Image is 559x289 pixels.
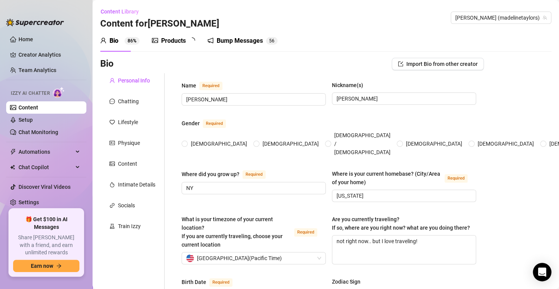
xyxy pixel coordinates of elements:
img: logo-BBDzfeDw.svg [6,18,64,26]
div: Where did you grow up? [182,170,239,178]
span: loading [188,37,196,44]
a: Creator Analytics [19,49,80,61]
span: thunderbolt [10,149,16,155]
span: picture [109,161,115,166]
div: Chatting [118,97,139,106]
span: import [398,61,403,67]
div: Birth Date [182,278,206,286]
span: message [109,99,115,104]
span: [DEMOGRAPHIC_DATA] / [DEMOGRAPHIC_DATA] [331,131,394,156]
span: user [100,37,106,44]
input: Where did you grow up? [186,184,320,192]
h3: Content for [PERSON_NAME] [100,18,219,30]
a: Home [19,36,33,42]
img: AI Chatter [53,87,65,98]
textarea: not right now.. but I love traveling! [332,235,476,264]
span: Chat Copilot [19,161,73,173]
span: [GEOGRAPHIC_DATA] ( Pacific Time ) [197,252,282,264]
img: us [186,254,194,262]
div: Zodiac Sign [332,277,360,286]
span: 6 [272,38,274,44]
div: Lifestyle [118,118,138,126]
span: Automations [19,146,73,158]
div: Open Intercom Messenger [533,263,551,281]
a: Settings [19,199,39,205]
a: Setup [19,117,33,123]
span: arrow-right [56,263,62,269]
label: Nickname(s) [332,81,369,89]
span: Required [209,278,232,287]
span: heart [109,119,115,125]
span: link [109,203,115,208]
label: Zodiac Sign [332,277,366,286]
label: Where is your current homebase? (City/Area of your home) [332,170,476,187]
span: picture [152,37,158,44]
span: Are you currently traveling? If so, where are you right now? what are you doing there? [332,216,470,231]
label: Name [182,81,231,90]
div: Physique [118,139,140,147]
div: Train Izzy [118,222,141,230]
span: Required [199,82,222,90]
span: Share [PERSON_NAME] with a friend, and earn unlimited rewards [13,234,79,257]
a: Content [19,104,38,111]
span: Required [242,170,266,179]
span: [DEMOGRAPHIC_DATA] [188,139,250,148]
input: Name [186,95,320,104]
input: Nickname(s) [337,94,470,103]
input: Where is your current homebase? (City/Area of your home) [337,192,470,200]
button: Content Library [100,5,145,18]
span: Content Library [101,8,139,15]
span: What is your timezone of your current location? If you are currently traveling, choose your curre... [182,216,283,248]
div: Products [161,36,186,45]
span: Earn now [31,263,53,269]
sup: 56 [266,37,278,45]
span: team [542,15,547,20]
span: notification [207,37,214,44]
a: Chat Monitoring [19,129,58,135]
div: Personal Info [118,76,150,85]
span: Required [203,119,226,128]
button: Earn nowarrow-right [13,260,79,272]
span: idcard [109,140,115,146]
span: [DEMOGRAPHIC_DATA] [475,139,537,148]
span: user [109,78,115,83]
span: 5 [269,38,272,44]
div: Bio [109,36,118,45]
div: Socials [118,201,135,210]
button: Import Bio from other creator [392,58,484,70]
label: Birth Date [182,277,241,287]
a: Discover Viral Videos [19,184,71,190]
span: [DEMOGRAPHIC_DATA] [259,139,322,148]
span: fire [109,182,115,187]
span: Import Bio from other creator [406,61,478,67]
div: Gender [182,119,200,128]
sup: 86% [125,37,140,45]
span: experiment [109,223,115,229]
div: Where is your current homebase? (City/Area of your home) [332,170,441,187]
span: [DEMOGRAPHIC_DATA] [403,139,465,148]
a: Team Analytics [19,67,56,73]
h3: Bio [100,58,114,70]
div: Bump Messages [217,36,263,45]
div: Content [118,160,137,168]
span: Madeline (madelinetaylors) [455,12,547,24]
div: Name [182,81,196,90]
span: 🎁 Get $100 in AI Messages [13,216,79,231]
span: Required [294,228,317,237]
label: Where did you grow up? [182,170,274,179]
span: Required [445,174,468,183]
span: Izzy AI Chatter [11,90,50,97]
div: Intimate Details [118,180,155,189]
div: Nickname(s) [332,81,363,89]
label: Gender [182,119,234,128]
img: Chat Copilot [10,165,15,170]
